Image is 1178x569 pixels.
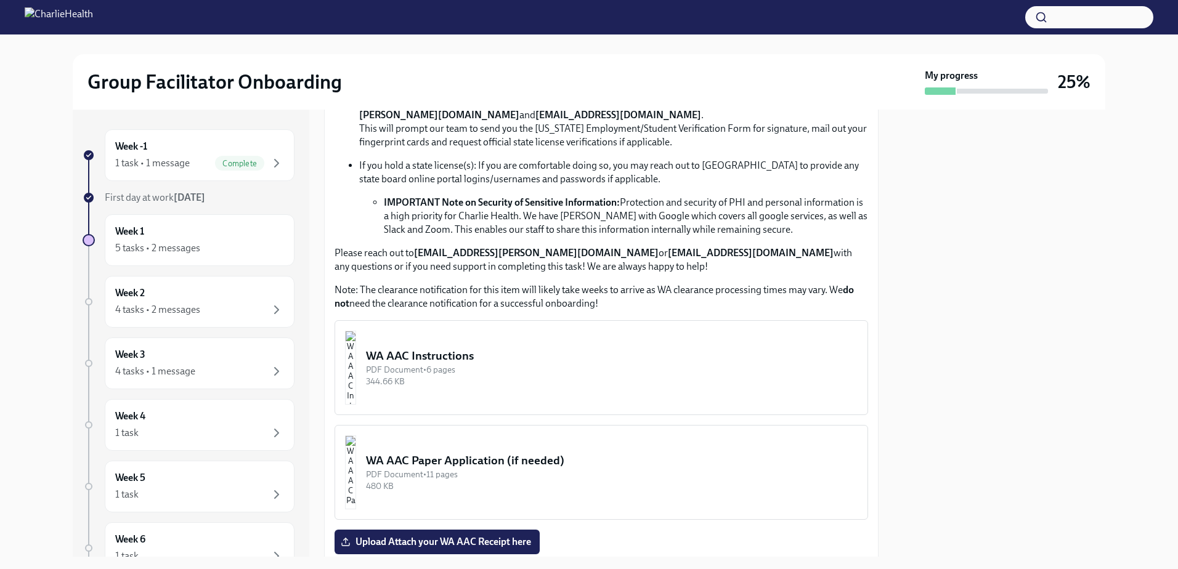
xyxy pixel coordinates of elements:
[345,331,356,405] img: WA AAC Instructions
[115,241,200,255] div: 5 tasks • 2 messages
[83,276,294,328] a: Week 24 tasks • 2 messages
[366,469,858,480] div: PDF Document • 11 pages
[366,453,858,469] div: WA AAC Paper Application (if needed)
[115,488,139,501] div: 1 task
[335,530,540,554] label: Upload Attach your WA AAC Receipt here
[343,536,531,548] span: Upload Attach your WA AAC Receipt here
[335,283,868,310] p: Note: The clearance notification for this item will likely take weeks to arrive as WA clearance p...
[83,191,294,204] a: First day at work[DATE]
[83,461,294,512] a: Week 51 task
[115,286,145,300] h6: Week 2
[384,196,620,208] strong: IMPORTANT Note on Security of Sensitive Information:
[335,425,868,520] button: WA AAC Paper Application (if needed)PDF Document•11 pages480 KB
[366,376,858,387] div: 344.66 KB
[335,246,868,273] p: Please reach out to or with any questions or if you need support in completing this task! We are ...
[105,192,205,203] span: First day at work
[87,70,342,94] h2: Group Facilitator Onboarding
[115,140,147,153] h6: Week -1
[115,225,144,238] h6: Week 1
[83,399,294,451] a: Week 41 task
[335,284,854,309] strong: do not
[535,109,701,121] strong: [EMAIL_ADDRESS][DOMAIN_NAME]
[115,410,145,423] h6: Week 4
[366,364,858,376] div: PDF Document • 6 pages
[115,549,139,563] div: 1 task
[174,192,205,203] strong: [DATE]
[115,471,145,485] h6: Week 5
[83,214,294,266] a: Week 15 tasks • 2 messages
[215,159,264,168] span: Complete
[345,435,356,509] img: WA AAC Paper Application (if needed)
[414,247,659,259] strong: [EMAIL_ADDRESS][PERSON_NAME][DOMAIN_NAME]
[668,247,834,259] strong: [EMAIL_ADDRESS][DOMAIN_NAME]
[115,303,200,317] div: 4 tasks • 2 messages
[359,95,795,121] strong: [EMAIL_ADDRESS][PERSON_NAME][DOMAIN_NAME]
[115,156,190,170] div: 1 task • 1 message
[925,69,978,83] strong: My progress
[335,320,868,415] button: WA AAC InstructionsPDF Document•6 pages344.66 KB
[366,480,858,492] div: 480 KB
[83,129,294,181] a: Week -11 task • 1 messageComplete
[359,159,868,186] p: If you hold a state license(s): If you are comfortable doing so, you may reach out to [GEOGRAPHIC...
[366,348,858,364] div: WA AAC Instructions
[115,533,145,546] h6: Week 6
[83,337,294,389] a: Week 34 tasks • 1 message
[115,348,145,361] h6: Week 3
[384,196,868,236] li: Protection and security of PHI and personal information is a high priority for Charlie Health. We...
[115,426,139,440] div: 1 task
[1058,71,1091,93] h3: 25%
[115,365,195,378] div: 4 tasks • 1 message
[25,7,93,27] img: CharlieHealth
[359,95,868,149] p: Once you complete the registration and payment online, please email your receipt to and . This wi...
